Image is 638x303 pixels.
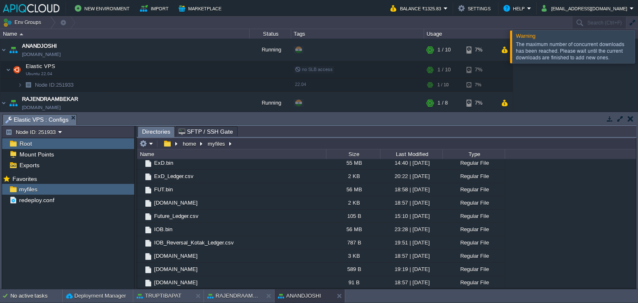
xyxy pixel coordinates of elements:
[144,172,153,181] img: AMDAwAAAACH5BAEAAAAALAAAAAABAAEAAAICRAEAOw==
[442,276,505,289] div: Regular File
[326,223,380,236] div: 56 MB
[326,183,380,196] div: 56 MB
[153,266,199,273] a: [DOMAIN_NAME]
[437,39,451,61] div: 1 / 10
[326,170,380,183] div: 2 KB
[442,223,505,236] div: Regular File
[25,63,56,70] span: Elastic VPS
[466,78,493,91] div: 7%
[516,33,535,39] span: Warning
[153,279,199,286] span: [DOMAIN_NAME]
[137,223,144,236] img: AMDAwAAAACH5BAEAAAAALAAAAAABAAEAAAICRAEAOw==
[25,63,56,69] a: Elastic VPSUbuntu 22.04
[11,176,38,182] a: Favorites
[443,149,505,159] div: Type
[250,92,291,114] div: Running
[0,92,7,114] img: AMDAwAAAACH5BAEAAAAALAAAAAABAAEAAAICRAEAOw==
[326,210,380,222] div: 105 B
[34,81,75,88] a: Node ID:251933
[153,252,199,259] a: [DOMAIN_NAME]
[380,223,442,236] div: 23:28 | [DATE]
[137,236,144,249] img: AMDAwAAAACH5BAEAAAAALAAAAAABAAEAAAICRAEAOw==
[137,170,144,183] img: AMDAwAAAACH5BAEAAAAALAAAAAABAAEAAAICRAEAOw==
[179,127,233,137] span: SFTP / SSH Gate
[250,39,291,61] div: Running
[207,292,260,300] button: RAJENDRAAMBEKAR
[179,3,224,13] button: Marketplace
[466,92,493,114] div: 7%
[137,196,144,209] img: AMDAwAAAACH5BAEAAAAALAAAAAABAAEAAAICRAEAOw==
[34,81,75,88] span: 251933
[442,196,505,209] div: Regular File
[10,289,62,303] div: No active tasks
[153,159,174,166] a: ExD.bin
[153,186,174,193] span: FUT.bin
[137,156,144,169] img: AMDAwAAAACH5BAEAAAAALAAAAAABAAEAAAICRAEAOw==
[18,140,33,147] span: Root
[1,29,249,39] div: Name
[250,29,291,39] div: Status
[5,115,69,125] span: Elastic VPS : Configs
[17,196,56,204] span: redeploy.conf
[144,239,153,248] img: AMDAwAAAACH5BAEAAAAALAAAAAABAAEAAAICRAEAOw==
[425,29,512,39] div: Usage
[326,249,380,262] div: 3 KB
[22,103,61,112] a: [DOMAIN_NAME]
[380,170,442,183] div: 20:22 | [DATE]
[144,279,153,288] img: AMDAwAAAACH5BAEAAAAALAAAAAABAAEAAAICRAEAOw==
[295,82,306,87] span: 22.04
[516,41,633,61] div: The maximum number of concurrent downloads has been reached. Please wait until the current downlo...
[153,226,174,233] a: IOB.bin
[18,151,55,158] a: Mount Points
[503,3,527,13] button: Help
[144,186,153,195] img: AMDAwAAAACH5BAEAAAAALAAAAAABAAEAAAICRAEAOw==
[137,183,144,196] img: AMDAwAAAACH5BAEAAAAALAAAAAABAAEAAAICRAEAOw==
[137,210,144,222] img: AMDAwAAAACH5BAEAAAAALAAAAAABAAEAAAICRAEAOw==
[137,292,182,300] button: TRUPTIBAPAT
[442,210,505,222] div: Regular File
[11,175,38,183] span: Favorites
[142,127,170,137] span: Directories
[22,95,78,103] a: RAJENDRAAMBEKAR
[458,3,493,13] button: Settings
[380,276,442,289] div: 18:57 | [DATE]
[3,4,59,12] img: APIQCloud
[442,263,505,276] div: Regular File
[153,199,199,206] a: [DOMAIN_NAME]
[7,92,19,114] img: AMDAwAAAACH5BAEAAAAALAAAAAABAAEAAAICRAEAOw==
[437,78,449,91] div: 1 / 10
[3,17,44,28] button: Env Groups
[326,276,380,289] div: 91 B
[380,210,442,222] div: 15:10 | [DATE]
[542,3,630,13] button: [EMAIL_ADDRESS][DOMAIN_NAME]
[326,156,380,169] div: 55 MB
[437,61,451,78] div: 1 / 10
[75,3,132,13] button: New Environment
[153,239,235,246] a: IOB_Reversal_Kotak_Ledger.csv
[326,263,380,276] div: 589 B
[153,173,195,180] a: ExD_Ledger.csv
[327,149,380,159] div: Size
[380,196,442,209] div: 18:57 | [DATE]
[144,265,153,274] img: AMDAwAAAACH5BAEAAAAALAAAAAABAAEAAAICRAEAOw==
[137,276,144,289] img: AMDAwAAAACH5BAEAAAAALAAAAAABAAEAAAICRAEAOw==
[22,78,34,91] img: AMDAwAAAACH5BAEAAAAALAAAAAABAAEAAAICRAEAOw==
[144,159,153,168] img: AMDAwAAAACH5BAEAAAAALAAAAAABAAEAAAICRAEAOw==
[153,213,200,220] a: Future_Ledger.csv
[66,292,126,300] button: Deployment Manager
[380,249,442,262] div: 18:57 | [DATE]
[6,61,11,78] img: AMDAwAAAACH5BAEAAAAALAAAAAABAAEAAAICRAEAOw==
[17,186,39,193] a: myfiles
[7,39,19,61] img: AMDAwAAAACH5BAEAAAAALAAAAAABAAEAAAICRAEAOw==
[466,61,493,78] div: 7%
[380,263,442,276] div: 19:19 | [DATE]
[381,149,442,159] div: Last Modified
[144,212,153,221] img: AMDAwAAAACH5BAEAAAAALAAAAAABAAEAAAICRAEAOw==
